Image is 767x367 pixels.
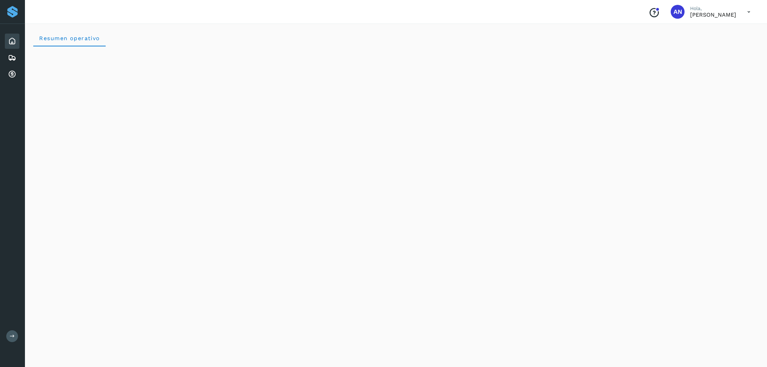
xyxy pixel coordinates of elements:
div: Cuentas por cobrar [5,67,19,82]
p: Antonio Nacoud Ruiz [690,11,736,18]
p: Hola, [690,6,736,11]
div: Inicio [5,34,19,49]
span: Resumen operativo [39,35,100,42]
div: Embarques [5,50,19,65]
